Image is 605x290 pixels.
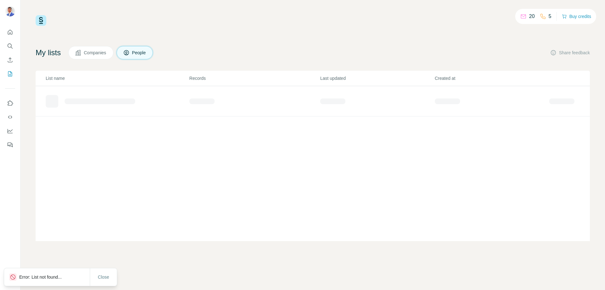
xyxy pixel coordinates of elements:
button: Quick start [5,27,15,38]
button: Buy credits [562,12,591,21]
button: Use Surfe API [5,111,15,123]
button: Search [5,40,15,52]
button: My lists [5,68,15,80]
p: Error: List not found... [19,274,67,280]
img: Surfe Logo [36,15,46,26]
button: Share feedback [550,50,590,56]
p: List name [46,75,189,81]
button: Enrich CSV [5,54,15,66]
img: Avatar [5,6,15,16]
p: 5 [549,13,551,20]
button: Dashboard [5,125,15,137]
button: Feedback [5,139,15,151]
h4: My lists [36,48,61,58]
p: Created at [435,75,549,81]
span: Companies [84,50,107,56]
p: 20 [529,13,535,20]
p: Last updated [320,75,434,81]
span: Close [98,274,109,280]
button: Close [94,271,114,283]
button: Use Surfe on LinkedIn [5,98,15,109]
span: People [132,50,147,56]
p: Records [189,75,320,81]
